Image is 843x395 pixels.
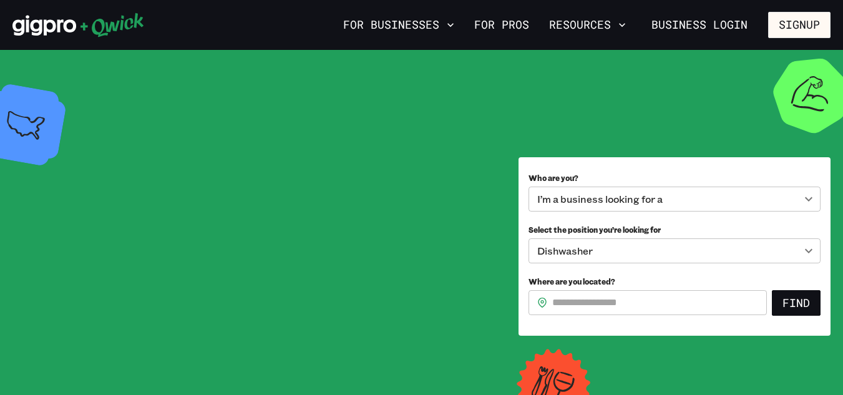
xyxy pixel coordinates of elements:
button: Find [772,290,821,316]
span: Who are you? [529,173,578,183]
a: For Pros [469,14,534,36]
div: Dishwasher [529,238,821,263]
div: I’m a business looking for a [529,187,821,212]
button: Resources [544,14,631,36]
button: Signup [768,12,831,38]
span: Where are you located? [529,276,615,286]
button: For Businesses [338,14,459,36]
a: Business Login [641,12,758,38]
span: Select the position you’re looking for [529,225,661,235]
